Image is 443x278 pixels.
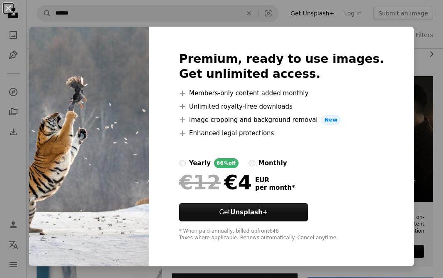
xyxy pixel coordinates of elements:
div: yearly [189,158,211,168]
li: Enhanced legal protections [179,128,384,138]
input: yearly66%off [179,160,186,166]
div: €4 [179,171,252,193]
img: premium_photo-1661963643193-8bedab8db800 [29,27,149,266]
span: EUR [255,176,295,184]
div: 66% off [214,158,239,168]
span: €12 [179,171,221,193]
span: New [321,115,341,125]
input: monthly [249,160,255,166]
li: Unlimited royalty-free downloads [179,102,384,112]
li: Image cropping and background removal [179,115,384,125]
button: GetUnsplash+ [179,203,308,221]
li: Members-only content added monthly [179,88,384,98]
span: per month * [255,184,295,191]
div: * When paid annually, billed upfront €48 Taxes where applicable. Renews automatically. Cancel any... [179,228,384,241]
strong: Unsplash+ [230,208,268,216]
div: monthly [258,158,287,168]
h2: Premium, ready to use images. Get unlimited access. [179,52,384,82]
